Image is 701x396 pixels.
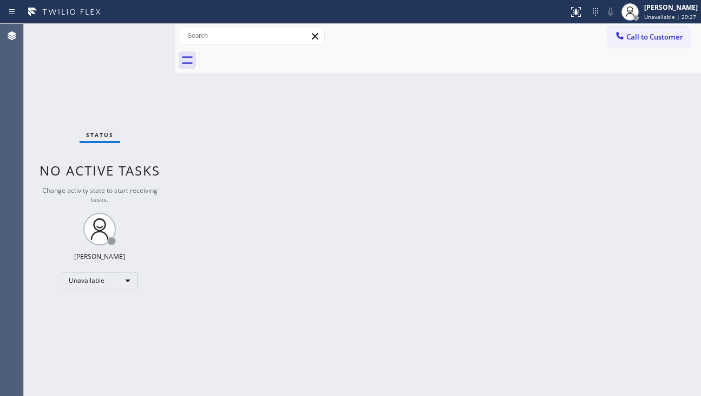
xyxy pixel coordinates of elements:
span: Call to Customer [626,32,683,42]
button: Call to Customer [607,27,690,47]
div: Unavailable [62,272,137,289]
div: [PERSON_NAME] [644,3,698,12]
span: Unavailable | 29:27 [644,13,696,21]
input: Search [179,27,324,44]
span: No active tasks [40,161,160,179]
span: Change activity state to start receiving tasks. [42,186,158,204]
span: Status [86,131,114,139]
button: Mute [603,4,618,20]
div: [PERSON_NAME] [74,252,125,261]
